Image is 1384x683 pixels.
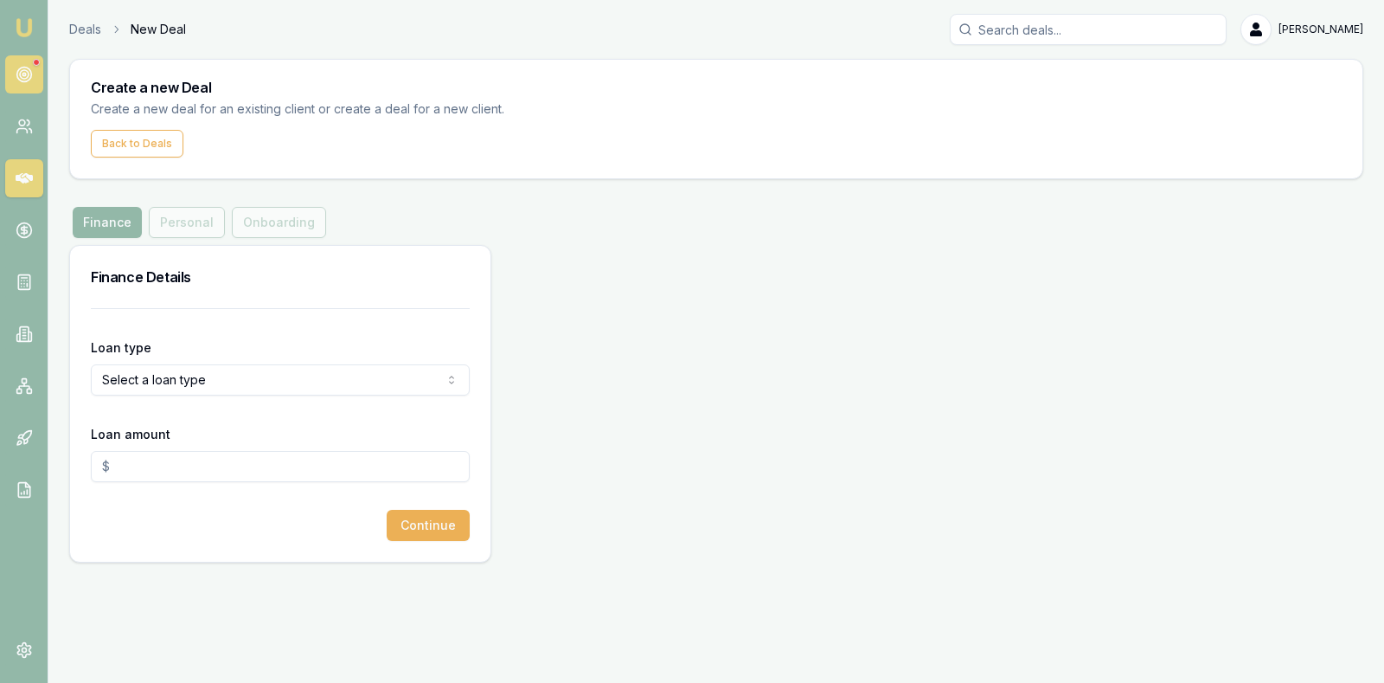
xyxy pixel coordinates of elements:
label: Loan amount [91,427,170,441]
button: Finance [73,207,142,238]
button: Continue [387,510,470,541]
button: Back to Deals [91,130,183,158]
input: $ [91,451,470,482]
input: Search deals [950,14,1227,45]
a: Deals [69,21,101,38]
h3: Finance Details [91,267,470,287]
p: Create a new deal for an existing client or create a deal for a new client. [91,100,534,119]
label: Loan type [91,340,151,355]
span: [PERSON_NAME] [1278,23,1363,36]
img: emu-icon-u.png [14,17,35,38]
span: New Deal [131,21,186,38]
nav: breadcrumb [69,21,186,38]
h3: Create a new Deal [91,81,1342,94]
